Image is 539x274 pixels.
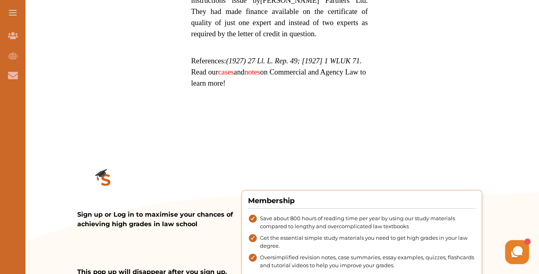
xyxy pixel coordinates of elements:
span: Oversimplified revision notes, case summaries, essay examples, quizzes, flashcards and tutorial v... [260,254,476,269]
img: study_small.d8df4b06.png [77,153,135,210]
h4: Membership [248,196,476,209]
p: Sign up or Log in to maximise your chances of achieving high grades in law school [77,210,242,229]
iframe: HelpCrunch [348,238,531,266]
span: Read our and on Commercial and Agency Law to learn more! [191,68,366,87]
span: References: [191,57,362,65]
a: cases [218,68,234,76]
span: Save about 800 hours of reading time per year by using our study materials compared to lengthy an... [260,215,476,230]
span: Get the essential simple study materials you need to get high grades in your law degree. [260,234,476,250]
em: (1927) 27 Ll. L. Rep. 49; [1927] 1 WLUK 71. [226,57,362,65]
a: notes [244,68,260,76]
